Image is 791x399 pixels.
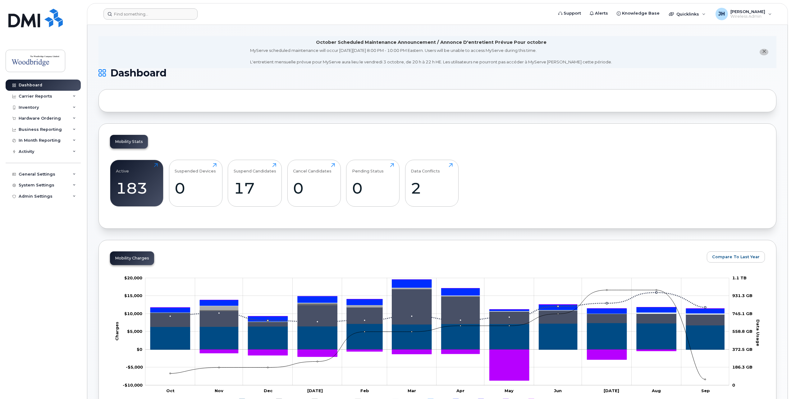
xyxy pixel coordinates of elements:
div: Cancel Candidates [293,163,331,173]
tspan: $0 [137,347,142,352]
g: $0 [126,365,143,369]
div: 2 [411,179,453,197]
g: $0 [127,329,142,334]
div: 0 [293,179,335,197]
a: Active183 [116,163,158,203]
tspan: Charges [114,322,119,341]
div: Pending Status [352,163,384,173]
a: Cancel Candidates0 [293,163,335,203]
tspan: [DATE] [307,388,323,393]
g: $0 [124,293,142,298]
span: Compare To Last Year [712,254,760,260]
tspan: 745.1 GB [732,311,752,316]
g: $0 [124,275,142,280]
tspan: $20,000 [124,275,142,280]
tspan: Apr [456,388,464,393]
a: Suspend Candidates17 [234,163,276,203]
button: Compare To Last Year [707,251,765,263]
tspan: 186.3 GB [732,365,752,369]
tspan: Sep [701,388,710,393]
div: Suspended Devices [175,163,216,173]
g: $0 [124,311,142,316]
g: Roaming [150,289,725,327]
tspan: [DATE] [604,388,619,393]
div: Suspend Candidates [234,163,276,173]
div: 183 [116,179,158,197]
tspan: 0 [732,383,735,388]
div: MyServe scheduled maintenance will occur [DATE][DATE] 8:00 PM - 10:00 PM Eastern. Users will be u... [250,48,612,65]
tspan: Mar [408,388,416,393]
tspan: May [505,388,514,393]
tspan: 931.3 GB [732,293,752,298]
tspan: Data Usage [756,319,761,346]
tspan: $5,000 [127,329,142,334]
tspan: 558.8 GB [732,329,752,334]
a: Pending Status0 [352,163,394,203]
div: 0 [352,179,394,197]
tspan: Feb [360,388,369,393]
tspan: 372.5 GB [732,347,752,352]
button: close notification [760,49,768,55]
tspan: Jun [554,388,562,393]
tspan: $15,000 [124,293,142,298]
div: October Scheduled Maintenance Announcement / Annonce D'entretient Prévue Pour octobre [316,39,546,46]
a: Data Conflicts2 [411,163,453,203]
tspan: Aug [652,388,661,393]
div: 0 [175,179,217,197]
tspan: -$5,000 [126,365,143,369]
tspan: -$10,000 [123,383,143,388]
span: Dashboard [110,68,167,78]
g: Rate Plan [150,323,725,350]
div: Data Conflicts [411,163,440,173]
g: $0 [123,383,143,388]
div: Active [116,163,129,173]
a: Suspended Devices0 [175,163,217,203]
tspan: 1.1 TB [732,275,747,280]
tspan: Oct [166,388,175,393]
tspan: $10,000 [124,311,142,316]
tspan: Nov [215,388,223,393]
tspan: Dec [264,388,273,393]
div: 17 [234,179,276,197]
